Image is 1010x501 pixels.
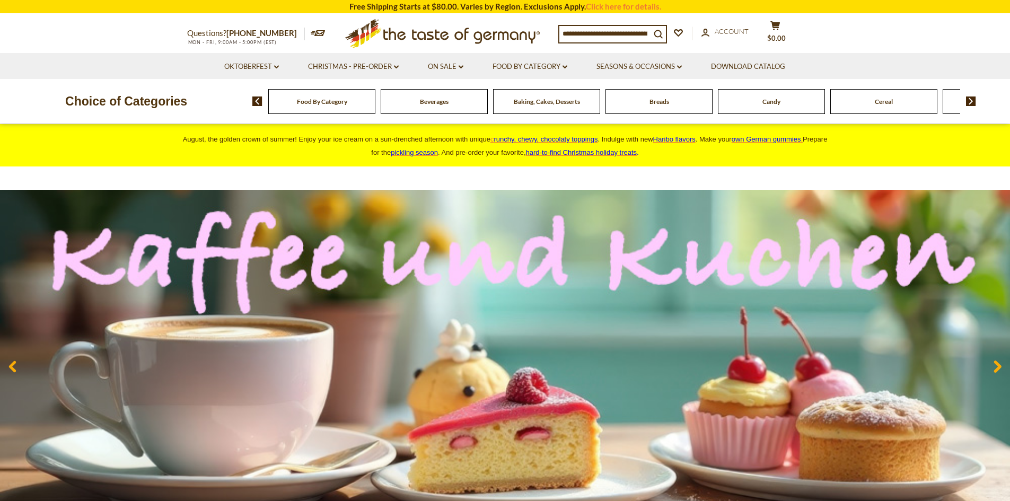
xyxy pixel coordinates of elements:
[715,27,749,36] span: Account
[526,148,639,156] span: .
[966,96,976,106] img: next arrow
[767,34,786,42] span: $0.00
[187,39,277,45] span: MON - FRI, 9:00AM - 5:00PM (EST)
[649,98,669,106] a: Breads
[732,135,801,143] span: own German gummies
[297,98,347,106] a: Food By Category
[420,98,449,106] a: Beverages
[187,27,305,40] p: Questions?
[493,61,567,73] a: Food By Category
[875,98,893,106] a: Cereal
[701,26,749,38] a: Account
[226,28,297,38] a: [PHONE_NUMBER]
[760,21,792,47] button: $0.00
[711,61,785,73] a: Download Catalog
[308,61,399,73] a: Christmas - PRE-ORDER
[514,98,580,106] a: Baking, Cakes, Desserts
[596,61,682,73] a: Seasons & Occasions
[653,135,696,143] a: Haribo flavors
[494,135,598,143] span: runchy, chewy, chocolaty toppings
[490,135,598,143] a: crunchy, chewy, chocolaty toppings
[526,148,637,156] a: hard-to-find Christmas holiday treats
[428,61,463,73] a: On Sale
[224,61,279,73] a: Oktoberfest
[183,135,828,156] span: August, the golden crown of summer! Enjoy your ice cream on a sun-drenched afternoon with unique ...
[762,98,780,106] a: Candy
[252,96,262,106] img: previous arrow
[732,135,803,143] a: own German gummies.
[391,148,438,156] a: pickling season
[586,2,661,11] a: Click here for details.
